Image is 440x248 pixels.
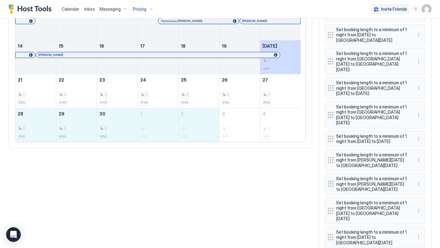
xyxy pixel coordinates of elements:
button: More options [415,84,422,92]
span: 21 [18,77,22,82]
span: €45 [100,100,107,104]
td: September 8, 2025 [56,6,97,40]
a: September 25, 2025 [178,74,219,86]
a: September 27, 2025 [260,74,301,86]
span: 2 [105,93,106,97]
span: 26 [222,77,228,82]
span: 28 [18,111,23,116]
a: October 3, 2025 [219,108,260,119]
span: 30 [99,111,105,116]
span: €60 [263,67,270,71]
span: 2 [227,93,229,97]
button: More options [415,31,422,38]
span: Set booking length to a minimum of 1 night from [DATE] to [DATE] [336,133,409,144]
span: Set booking length to a minimum of 1 night from [GEOGRAPHIC_DATA][DATE] to [GEOGRAPHIC_DATA][DATE] [336,51,409,72]
a: October 4, 2025 [260,108,301,119]
div: Open Intercom Messenger [6,227,21,242]
button: More options [415,156,422,164]
span: [PERSON_NAME] [242,19,267,23]
span: €50 [60,134,66,138]
span: €45 [182,100,189,104]
span: 1 [268,59,269,63]
div: menu [415,135,422,142]
a: Host Tools Logo [9,5,54,14]
a: September 17, 2025 [138,40,178,52]
span: Set booking length to a minimum of 1 night from [GEOGRAPHIC_DATA][DATE] to [GEOGRAPHIC_DATA][DATE] [336,104,409,126]
td: October 3, 2025 [219,108,260,142]
span: 18 [181,43,185,49]
td: September 16, 2025 [97,40,137,74]
span: 2 [64,93,66,97]
td: September 28, 2025 [15,108,56,142]
button: More options [415,180,422,188]
div: menu [415,111,422,119]
td: September 19, 2025 [219,40,260,74]
span: Set booking length to a minimum of 1 night from [DATE] to [GEOGRAPHIC_DATA][DATE] [336,27,409,43]
span: 2 [268,93,269,97]
span: €45 [141,100,148,104]
a: September 29, 2025 [56,108,97,119]
span: €50 [19,134,25,138]
span: [PERSON_NAME] [38,53,63,57]
span: 16 [99,43,104,49]
td: September 18, 2025 [178,40,219,74]
span: 2 [186,93,188,97]
span: 22 [59,77,64,82]
div: menu [415,58,422,65]
span: €50 [223,100,229,104]
td: September 30, 2025 [97,108,137,142]
span: 27 [262,77,268,82]
button: More options [415,207,422,214]
div: menu [415,156,422,164]
span: 3 [222,111,225,116]
a: September 26, 2025 [219,74,260,86]
span: €50 [100,134,107,138]
span: 17 [140,43,145,49]
span: Messaging [100,6,121,12]
td: September 9, 2025 [97,6,137,40]
span: 15 [59,43,64,49]
span: Invite Friends [381,6,407,12]
a: September 24, 2025 [138,74,178,86]
span: Set booking length to a minimum of 1 night from [DATE] to [GEOGRAPHIC_DATA][DATE] [336,229,409,246]
span: 2 [23,126,25,130]
div: User profile [422,4,431,14]
a: September 28, 2025 [15,108,56,119]
button: More options [415,111,422,119]
td: September 17, 2025 [137,40,178,74]
div: menu [415,84,422,92]
div: [PERSON_NAME] [242,19,298,23]
a: September 19, 2025 [219,40,260,52]
button: More options [415,58,422,65]
a: September 23, 2025 [97,74,137,86]
div: menu [415,180,422,188]
span: €45 [60,100,66,104]
span: Set booking length to a minimum of 1 night from [PERSON_NAME][DATE] to [GEOGRAPHIC_DATA][DATE] [336,176,409,192]
span: 25 [181,77,187,82]
td: September 29, 2025 [56,108,97,142]
a: September 16, 2025 [97,40,137,52]
td: September 27, 2025 [260,74,301,108]
span: 29 [59,111,64,116]
a: Calendar [62,6,79,12]
span: 2 [64,126,66,130]
span: Set booking length to a minimum of 1 night from [PERSON_NAME][DATE] to [GEOGRAPHIC_DATA][DATE] [336,152,409,168]
span: Pricing [133,6,146,12]
span: Set booking length to a minimum of 1 night from [GEOGRAPHIC_DATA][DATE] to [GEOGRAPHIC_DATA][DATE] [336,200,409,221]
td: September 15, 2025 [56,40,97,74]
a: September 21, 2025 [15,74,56,86]
span: 1 [23,93,24,97]
div: menu [415,31,422,38]
span: Tonismaaa [PERSON_NAME] [161,19,202,23]
a: September 14, 2025 [15,40,56,52]
span: €50 [19,100,25,104]
span: [DATE] [262,43,277,49]
td: September 26, 2025 [219,74,260,108]
td: September 21, 2025 [15,74,56,108]
a: Inbox [84,6,95,12]
div: menu [415,207,422,214]
span: 23 [99,77,105,82]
